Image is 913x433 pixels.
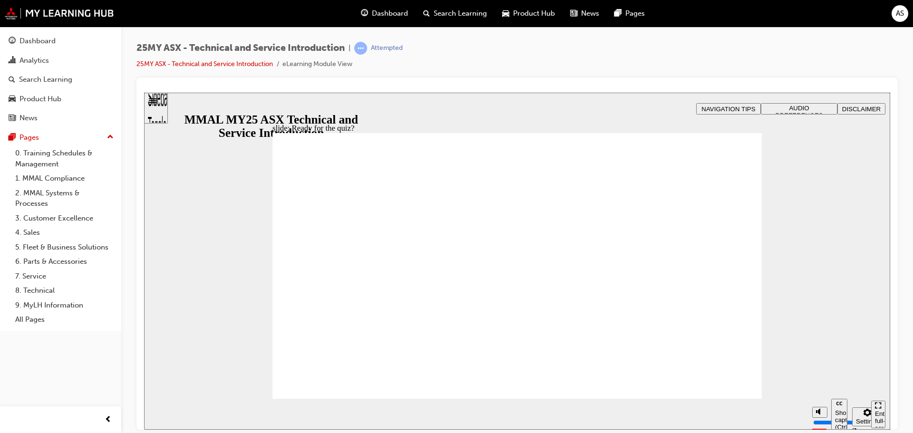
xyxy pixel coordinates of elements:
[727,308,741,336] button: Enter full-screen (Ctrl+Alt+F)
[502,8,509,19] span: car-icon
[105,414,112,426] span: prev-icon
[9,57,16,65] span: chart-icon
[495,4,563,23] a: car-iconProduct Hub
[371,44,403,53] div: Attempted
[4,109,117,127] a: News
[11,269,117,284] a: 7. Service
[712,325,735,332] div: Settings
[416,4,495,23] a: search-iconSearch Learning
[5,7,114,19] img: mmal
[563,4,607,23] a: news-iconNews
[691,317,699,338] div: Show captions (Ctrl+Alt+C)
[361,8,368,19] span: guage-icon
[669,326,730,334] input: volume
[11,312,117,327] a: All Pages
[11,283,117,298] a: 8. Technical
[11,298,117,313] a: 9. MyLH Information
[4,129,117,146] button: Pages
[19,55,49,66] div: Analytics
[136,43,345,54] span: 25MY ASX - Technical and Service Introduction
[687,306,703,337] button: Show captions (Ctrl+Alt+C)
[4,90,117,108] a: Product Hub
[353,4,416,23] a: guage-iconDashboard
[11,146,117,171] a: 0. Training Schedules & Management
[631,12,679,26] span: AUDIO PREFERENCES
[11,211,117,226] a: 3. Customer Excellence
[513,8,555,19] span: Product Hub
[19,36,56,47] div: Dashboard
[708,334,727,362] label: Zoom to fit
[11,225,117,240] a: 4. Sales
[552,10,617,22] button: NAVIGATION TIPS
[4,52,117,69] a: Analytics
[136,60,273,68] a: 25MY ASX - Technical and Service Introduction
[727,306,741,337] nav: slide navigation
[9,95,16,104] span: car-icon
[19,132,39,143] div: Pages
[107,131,114,144] span: up-icon
[708,315,738,334] button: Settings
[19,74,72,85] div: Search Learning
[282,59,352,70] li: eLearning Module View
[11,240,117,255] a: 5. Fleet & Business Solutions
[9,76,15,84] span: search-icon
[11,171,117,186] a: 1. MMAL Compliance
[698,13,737,20] span: DISCLAIMER
[354,42,367,55] span: learningRecordVerb_ATTEMPT-icon
[731,318,738,346] div: Enter full-screen (Ctrl+Alt+F)
[349,43,350,54] span: |
[9,114,16,123] span: news-icon
[668,314,683,325] button: Mute (Ctrl+Alt+M)
[625,8,645,19] span: Pages
[663,306,722,337] div: misc controls
[19,94,61,105] div: Product Hub
[4,32,117,50] a: Dashboard
[11,254,117,269] a: 6. Parts & Accessories
[693,10,741,22] button: DISCLAIMER
[423,8,430,19] span: search-icon
[557,13,611,20] span: NAVIGATION TIPS
[607,4,652,23] a: pages-iconPages
[570,8,577,19] span: news-icon
[9,37,16,46] span: guage-icon
[372,8,408,19] span: Dashboard
[11,186,117,211] a: 2. MMAL Systems & Processes
[4,30,117,129] button: DashboardAnalyticsSearch LearningProduct HubNews
[9,134,16,142] span: pages-icon
[434,8,487,19] span: Search Learning
[581,8,599,19] span: News
[617,10,693,22] button: AUDIO PREFERENCES
[892,5,908,22] button: AS
[896,8,904,19] span: AS
[4,71,117,88] a: Search Learning
[19,113,38,124] div: News
[614,8,622,19] span: pages-icon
